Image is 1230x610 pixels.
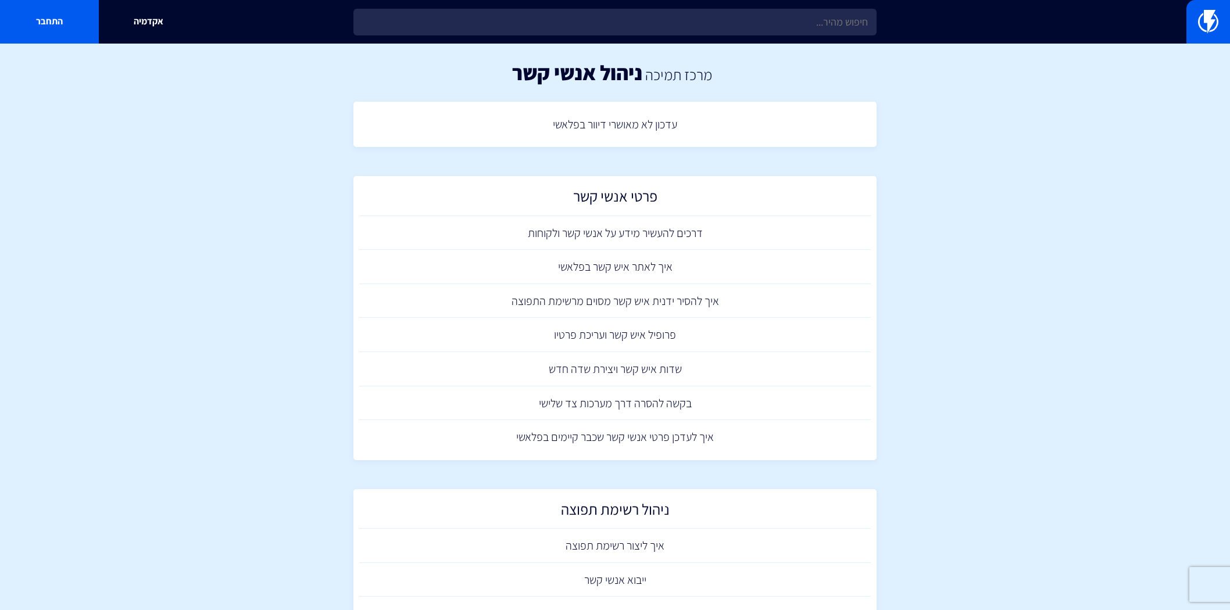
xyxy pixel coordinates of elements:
input: חיפוש מהיר... [353,9,877,35]
h2: פרטי אנשי קשר [365,188,865,210]
a: עדכון לא מאושרי דיוור בפלאשי [359,107,871,142]
a: איך ליצור רשימת תפוצה [359,529,871,563]
a: בקשה להסרה דרך מערכות צד שלישי [359,386,871,421]
a: פרופיל איש קשר ועריכת פרטיו [359,318,871,352]
a: שדות איש קשר ויצירת שדה חדש [359,352,871,386]
a: איך לעדכן פרטי אנשי קשר שכבר קיימים בפלאשי [359,420,871,454]
a: איך לאתר איש קשר בפלאשי [359,250,871,284]
a: איך להסיר ידנית איש קשר מסוים מרשימת התפוצה [359,284,871,318]
a: פרטי אנשי קשר [359,182,871,216]
a: מרכז תמיכה [645,64,712,84]
a: דרכים להעשיר מידע על אנשי קשר ולקוחות [359,216,871,250]
h1: ניהול אנשי קשר [512,61,642,84]
a: ייבוא אנשי קשר [359,563,871,597]
a: ניהול רשימת תפוצה [359,495,871,529]
h2: ניהול רשימת תפוצה [365,501,865,523]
